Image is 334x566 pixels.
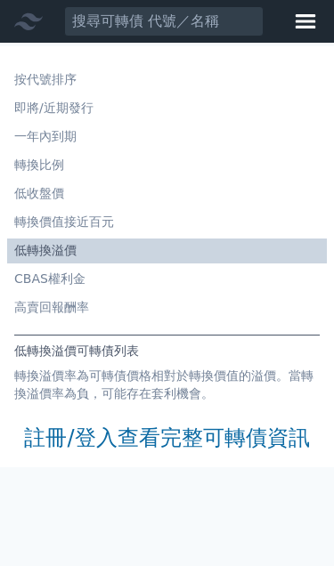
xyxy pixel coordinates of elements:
[7,128,327,146] li: 一年內到期
[7,210,327,235] a: 轉換價值接近百元
[7,153,327,178] a: 轉換比例
[14,368,320,403] p: 轉換溢價率為可轉債價格相對於轉換價值的溢價。當轉換溢價率為負，可能存在套利機會。
[7,267,327,292] a: CBAS權利金
[7,125,327,150] a: 一年內到期
[7,182,327,206] a: 低收盤價
[7,214,327,231] li: 轉換價值接近百元
[64,6,264,36] input: 搜尋可轉債 代號／名稱
[7,100,327,117] li: 即將/近期發行
[7,299,327,317] li: 高賣回報酬率
[7,71,327,89] li: 按代號排序
[24,424,309,453] a: 註冊/登入查看完整可轉債資訊
[7,295,327,320] a: 高賣回報酬率
[7,242,327,260] li: 低轉換溢價
[7,157,327,174] li: 轉換比例
[7,68,327,93] a: 按代號排序
[7,239,327,263] a: 低轉換溢價
[7,96,327,121] a: 即將/近期發行
[7,185,327,203] li: 低收盤價
[14,343,320,360] h1: 低轉換溢價可轉債列表
[7,271,327,288] li: CBAS權利金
